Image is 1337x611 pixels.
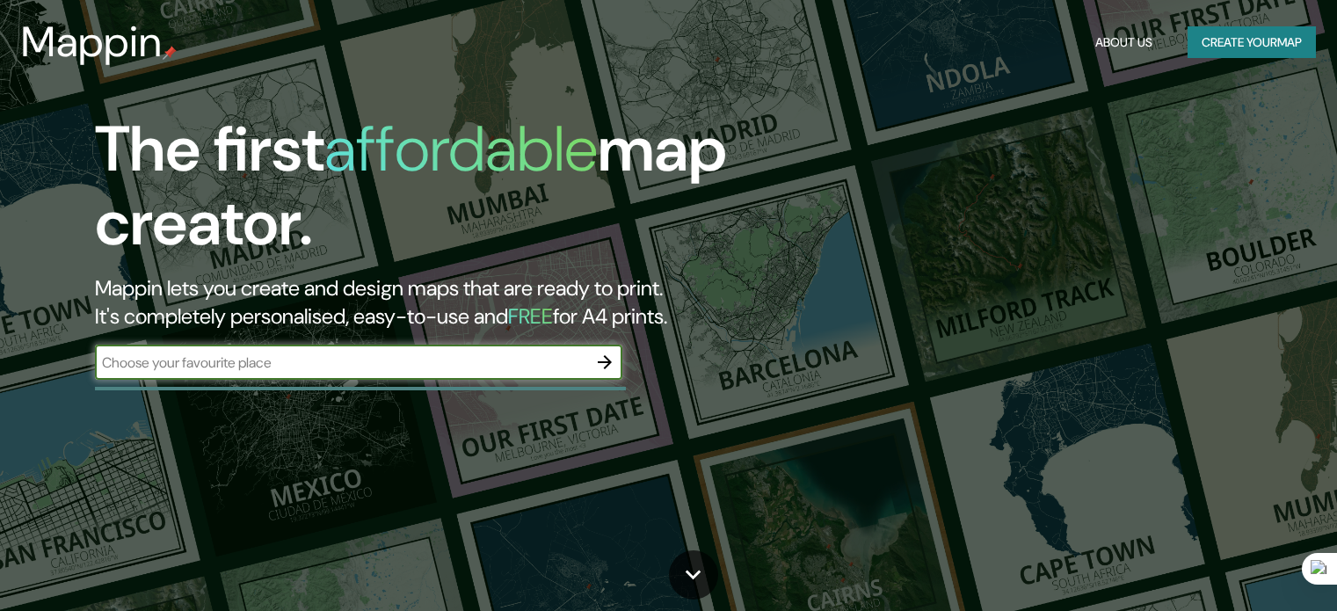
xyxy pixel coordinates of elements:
[95,113,764,274] h1: The first map creator.
[508,302,553,330] h5: FREE
[95,274,764,331] h2: Mappin lets you create and design maps that are ready to print. It's completely personalised, eas...
[1188,26,1316,59] button: Create yourmap
[324,108,598,190] h1: affordable
[95,353,587,373] input: Choose your favourite place
[1088,26,1159,59] button: About Us
[21,18,163,67] h3: Mappin
[163,46,177,60] img: mappin-pin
